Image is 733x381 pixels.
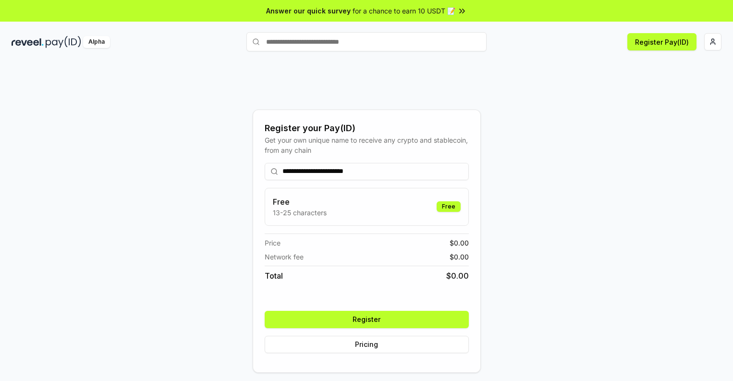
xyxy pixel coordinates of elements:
[83,36,110,48] div: Alpha
[265,336,469,353] button: Pricing
[353,6,455,16] span: for a chance to earn 10 USDT 📝
[266,6,351,16] span: Answer our quick survey
[12,36,44,48] img: reveel_dark
[265,270,283,282] span: Total
[273,208,327,218] p: 13-25 characters
[265,311,469,328] button: Register
[265,238,281,248] span: Price
[627,33,696,50] button: Register Pay(ID)
[446,270,469,282] span: $ 0.00
[450,252,469,262] span: $ 0.00
[265,135,469,155] div: Get your own unique name to receive any crypto and stablecoin, from any chain
[273,196,327,208] h3: Free
[437,201,461,212] div: Free
[450,238,469,248] span: $ 0.00
[265,122,469,135] div: Register your Pay(ID)
[46,36,81,48] img: pay_id
[265,252,304,262] span: Network fee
